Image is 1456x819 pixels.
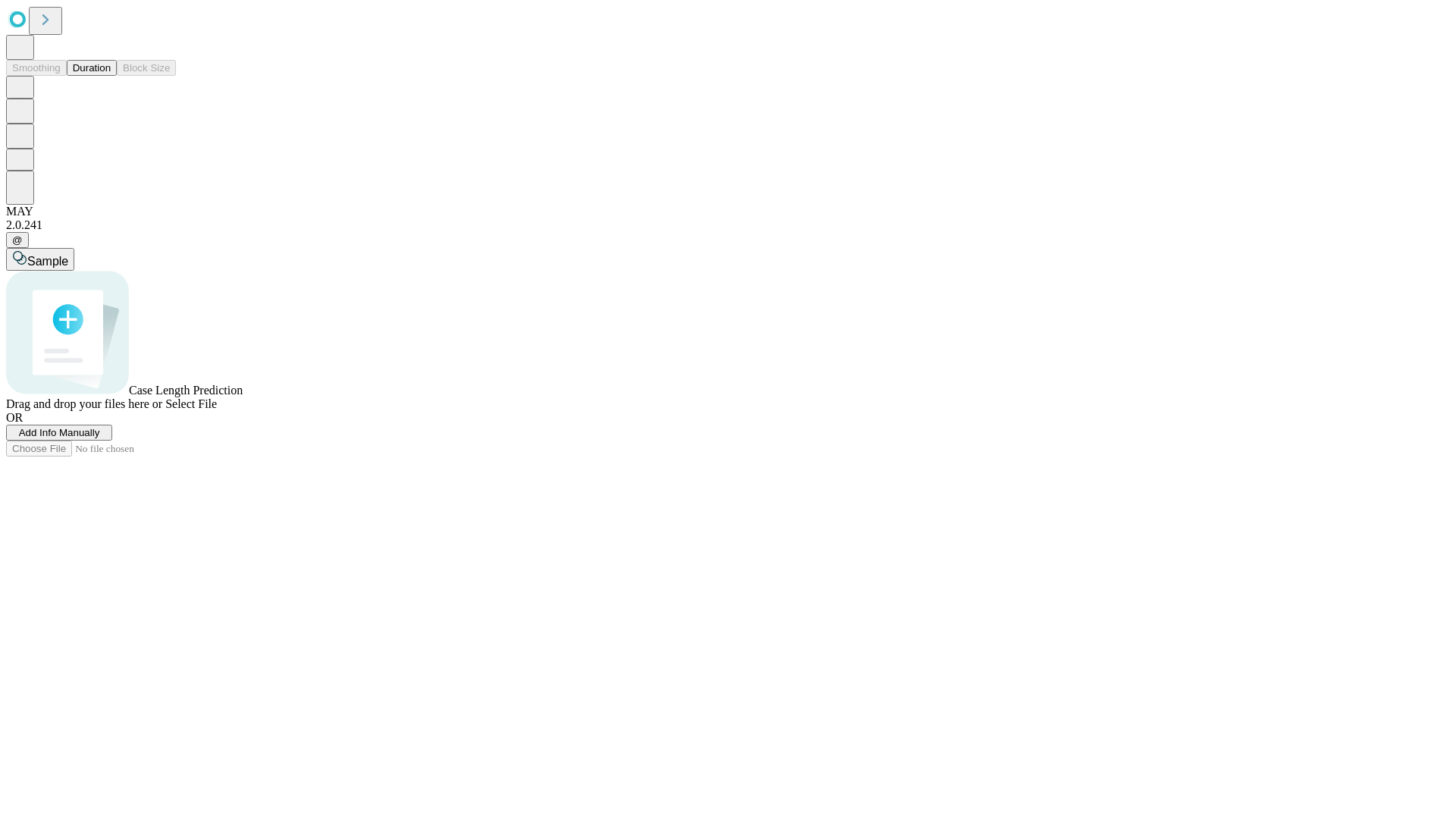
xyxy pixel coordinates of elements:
[165,397,217,410] span: Select File
[19,427,100,438] span: Add Info Manually
[6,205,1450,218] div: MAY
[6,397,162,410] span: Drag and drop your files here or
[6,411,23,424] span: OR
[117,60,176,76] button: Block Size
[6,425,112,441] button: Add Info Manually
[67,60,117,76] button: Duration
[6,232,29,248] button: @
[12,234,23,246] span: @
[27,255,68,268] span: Sample
[6,218,1450,232] div: 2.0.241
[6,60,67,76] button: Smoothing
[129,384,243,397] span: Case Length Prediction
[6,248,74,271] button: Sample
